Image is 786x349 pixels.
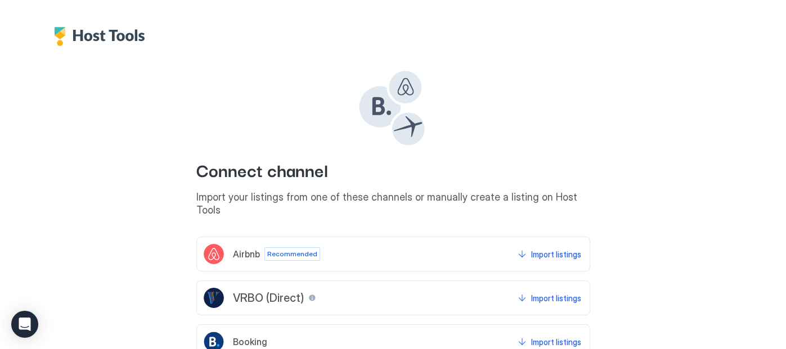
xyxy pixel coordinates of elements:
[196,191,590,216] span: Import your listings from one of these channels or manually create a listing on Host Tools
[531,292,581,304] div: Import listings
[531,336,581,348] div: Import listings
[516,288,583,308] button: Import listings
[267,249,317,259] span: Recommended
[531,248,581,260] div: Import listings
[233,248,260,260] span: Airbnb
[11,311,38,338] div: Open Intercom Messenger
[516,244,583,264] button: Import listings
[233,336,267,347] span: Booking
[233,291,304,305] span: VRBO (Direct)
[196,157,590,182] span: Connect channel
[54,27,151,46] div: Host Tools Logo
